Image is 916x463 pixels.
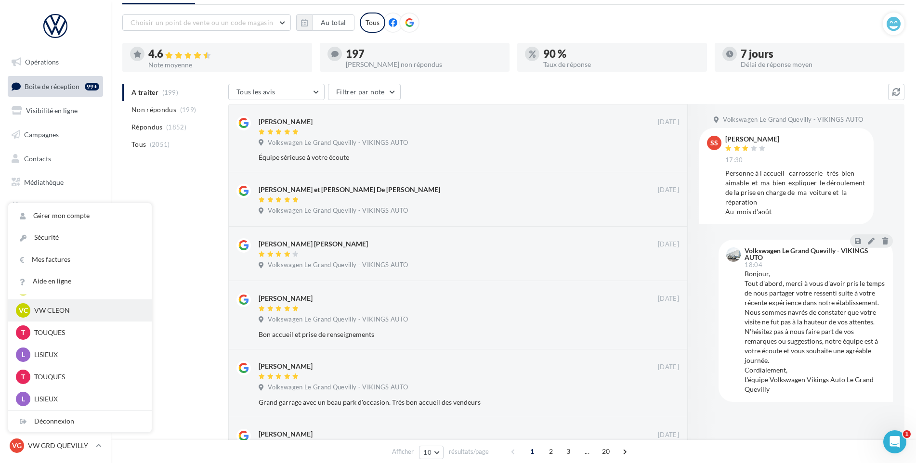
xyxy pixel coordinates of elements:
span: Tous les avis [236,88,275,96]
div: Délai de réponse moyen [741,61,897,68]
p: TOUQUES [34,372,140,382]
span: Visibilité en ligne [26,106,78,115]
span: Afficher [392,447,414,456]
div: 7 jours [741,49,897,59]
span: (1852) [166,123,186,131]
div: [PERSON_NAME] et [PERSON_NAME] De [PERSON_NAME] [259,185,440,194]
a: Opérations [6,52,105,72]
div: Bon accueil et prise de renseignements [259,330,616,339]
span: Volkswagen Le Grand Quevilly - VIKINGS AUTO [268,261,408,270]
div: Taux de réponse [543,61,699,68]
a: Contacts [6,149,105,169]
div: Personne à l accueil carrosserie très bien aimable et ma bien expliquer le déroulement de la pris... [725,168,866,217]
span: Volkswagen Le Grand Quevilly - VIKINGS AUTO [723,116,863,124]
span: 2 [543,444,559,459]
div: [PERSON_NAME] [725,136,779,142]
span: Choisir un point de vente ou un code magasin [131,18,273,26]
span: Tous [131,140,146,149]
span: [DATE] [658,186,679,194]
span: 10 [423,449,432,456]
button: Filtrer par note [328,84,401,100]
span: [DATE] [658,118,679,127]
a: Boîte de réception99+ [6,76,105,97]
div: 90 % [543,49,699,59]
a: Visibilité en ligne [6,101,105,121]
span: 18:04 [745,262,762,268]
span: VG [12,441,22,450]
p: LISIEUX [34,394,140,404]
div: 197 [346,49,502,59]
span: 17:30 [725,156,743,165]
div: Volkswagen Le Grand Quevilly - VIKINGS AUTO [745,247,883,261]
div: Déconnexion [8,411,152,432]
a: Aide en ligne [8,270,152,292]
span: L [22,350,25,360]
span: L [22,394,25,404]
span: Campagnes [24,130,59,139]
p: VW GRD QUEVILLY [28,441,92,450]
p: TOUQUES [34,328,140,337]
span: VC [19,306,28,315]
span: Calendrier [24,202,56,210]
div: [PERSON_NAME] non répondus [346,61,502,68]
span: Non répondus [131,105,176,115]
div: 99+ [85,83,99,90]
span: SS [710,138,718,148]
button: Au total [296,14,354,31]
div: [PERSON_NAME] [259,361,313,371]
p: LISIEUX [34,350,140,360]
div: Équipe sérieuse à votre écoute [259,153,616,162]
span: résultats/page [449,447,489,456]
span: 20 [598,444,614,459]
span: 3 [561,444,576,459]
a: Sécurité [8,227,152,248]
div: [PERSON_NAME] [259,117,313,127]
span: 1 [524,444,540,459]
span: (199) [180,106,196,114]
p: VW CLEON [34,306,140,315]
div: 4.6 [148,49,304,60]
button: Choisir un point de vente ou un code magasin [122,14,291,31]
span: T [21,328,25,337]
span: T [21,372,25,382]
a: Campagnes [6,125,105,145]
div: [PERSON_NAME] [259,429,313,439]
span: Volkswagen Le Grand Quevilly - VIKINGS AUTO [268,139,408,147]
span: [DATE] [658,363,679,372]
button: Au total [313,14,354,31]
span: [DATE] [658,295,679,303]
button: 10 [419,446,444,459]
div: [PERSON_NAME] [259,294,313,303]
button: Tous les avis [228,84,325,100]
span: Contacts [24,154,51,162]
span: Volkswagen Le Grand Quevilly - VIKINGS AUTO [268,383,408,392]
span: 1 [903,430,911,438]
span: (2051) [150,141,170,148]
span: Volkswagen Le Grand Quevilly - VIKINGS AUTO [268,315,408,324]
div: [PERSON_NAME] [PERSON_NAME] [259,239,368,249]
span: [DATE] [658,431,679,439]
span: Médiathèque [24,178,64,186]
a: Calendrier [6,196,105,217]
span: ... [579,444,595,459]
span: Répondus [131,122,163,132]
div: Tous [360,13,385,33]
div: Note moyenne [148,62,304,68]
a: Campagnes DataOnDemand [6,252,105,281]
a: Médiathèque [6,172,105,193]
iframe: Intercom live chat [883,430,906,453]
span: Boîte de réception [25,82,79,90]
span: Volkswagen Le Grand Quevilly - VIKINGS AUTO [268,206,408,215]
span: [DATE] [658,240,679,249]
div: Grand garrage avec un beau park d'occasion. Très bon accueil des vendeurs [259,398,616,407]
span: Opérations [25,58,59,66]
div: Bonjour, Tout d'abord, merci à vous d'avoir pris le temps de nous partager votre ressenti suite à... [745,269,885,394]
a: VG VW GRD QUEVILLY [8,437,103,455]
a: PLV et print personnalisable [6,220,105,249]
a: Mes factures [8,249,152,270]
a: Gérer mon compte [8,205,152,227]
